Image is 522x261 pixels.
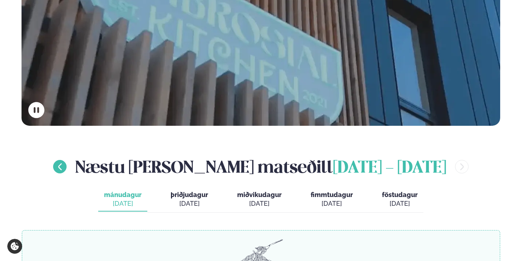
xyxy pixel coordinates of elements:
div: [DATE] [382,199,418,208]
button: föstudagur [DATE] [376,188,423,212]
span: föstudagur [382,191,418,198]
div: [DATE] [171,199,208,208]
button: mánudagur [DATE] [98,188,147,212]
span: [DATE] - [DATE] [333,160,446,176]
div: [DATE] [237,199,282,208]
button: menu-btn-right [455,160,469,173]
span: mánudagur [104,191,142,198]
button: fimmtudagur [DATE] [305,188,359,212]
span: miðvikudagur [237,191,282,198]
span: þriðjudagur [171,191,208,198]
button: þriðjudagur [DATE] [165,188,214,212]
div: [DATE] [104,199,142,208]
a: Cookie settings [7,239,22,254]
div: [DATE] [311,199,353,208]
button: miðvikudagur [DATE] [231,188,287,212]
button: menu-btn-left [53,160,67,173]
span: fimmtudagur [311,191,353,198]
h2: Næstu [PERSON_NAME] matseðill [75,155,446,178]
